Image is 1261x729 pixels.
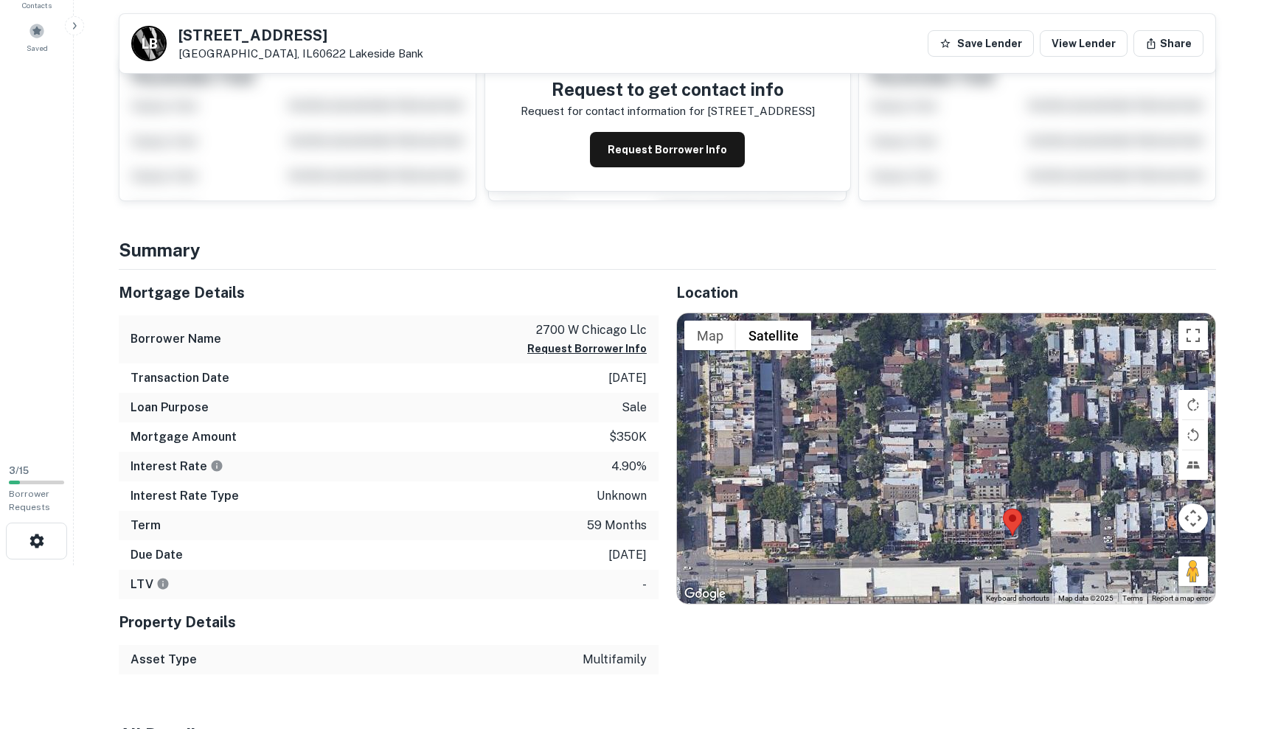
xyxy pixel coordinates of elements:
span: Saved [27,42,48,54]
button: Map camera controls [1178,503,1208,533]
p: [GEOGRAPHIC_DATA], IL60622 [178,47,423,60]
button: Toggle fullscreen view [1178,321,1208,350]
iframe: Chat Widget [1187,611,1261,682]
h6: Mortgage Amount [131,428,237,446]
p: 2700 w chicago llc [527,321,647,339]
button: Request Borrower Info [527,340,647,357]
button: Rotate map counterclockwise [1178,420,1208,450]
a: L B [131,26,167,61]
p: 59 months [587,517,647,534]
button: Rotate map clockwise [1178,390,1208,419]
a: View Lender [1040,30,1128,57]
p: Request for contact information for [521,102,704,120]
p: - [642,576,647,593]
button: Keyboard shortcuts [986,593,1049,604]
a: Open this area in Google Maps (opens a new window) [681,585,729,604]
h4: Summary [119,237,1216,263]
p: sale [622,399,647,416]
span: 3 / 15 [9,465,29,476]
a: Saved [4,17,69,57]
h6: Borrower Name [131,330,221,348]
p: [DATE] [608,546,647,564]
span: Borrower Requests [9,489,50,512]
p: $350k [609,428,647,446]
h5: Property Details [119,611,659,633]
p: multifamily [583,651,647,669]
button: Show street map [684,321,736,350]
img: Google [681,585,729,604]
svg: The interest rates displayed on the website are for informational purposes only and may be report... [210,459,223,472]
button: Tilt map [1178,450,1208,480]
p: L B [142,34,156,54]
h6: LTV [131,576,170,593]
p: [DATE] [608,369,647,387]
h6: Due Date [131,546,183,564]
h6: Interest Rate [131,458,223,475]
a: Lakeside Bank [349,47,423,60]
p: [STREET_ADDRESS] [707,102,815,120]
a: Terms [1122,594,1143,602]
h6: Interest Rate Type [131,487,239,505]
button: Save Lender [928,30,1034,57]
button: Share [1133,30,1203,57]
h6: Transaction Date [131,369,229,387]
h4: Buyer Details [119,9,1216,35]
h6: Asset Type [131,651,197,669]
a: Report a map error [1152,594,1211,602]
h6: Term [131,517,161,534]
h5: Mortgage Details [119,282,659,304]
h6: Loan Purpose [131,399,209,416]
span: Map data ©2025 [1058,594,1114,602]
h5: [STREET_ADDRESS] [178,28,423,43]
svg: LTVs displayed on the website are for informational purposes only and may be reported incorrectly... [156,577,170,590]
button: Request Borrower Info [590,132,745,167]
p: unknown [597,487,647,505]
h4: Request to get contact info [521,76,815,102]
button: Show satellite imagery [736,321,811,350]
h5: Location [676,282,1216,304]
button: Drag Pegman onto the map to open Street View [1178,557,1208,586]
p: 4.90% [611,458,647,475]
